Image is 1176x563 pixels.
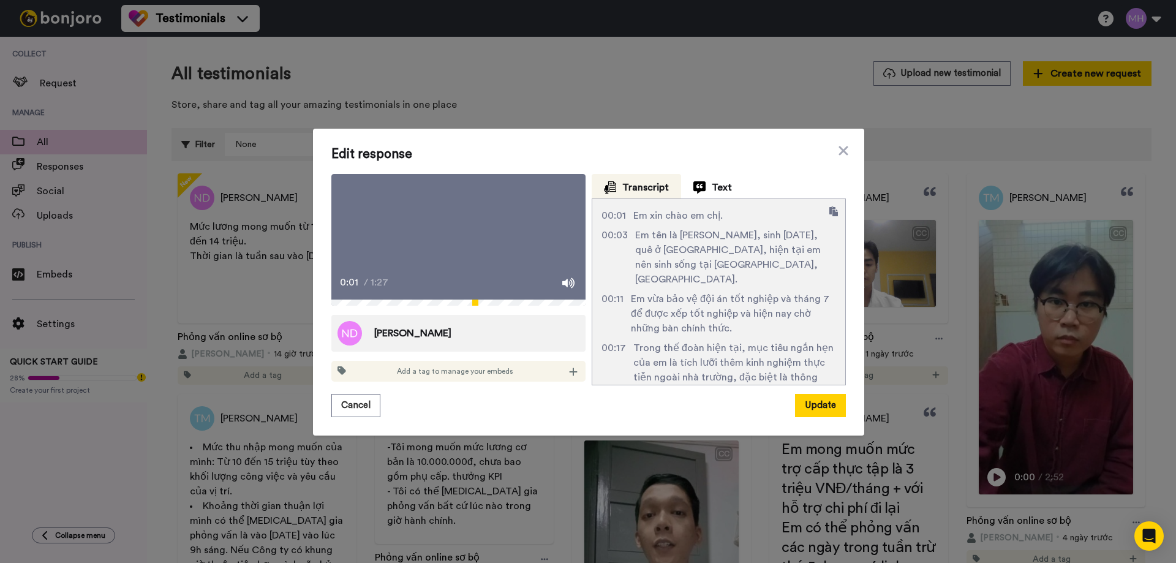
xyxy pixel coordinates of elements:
div: Open Intercom Messenger [1134,521,1164,551]
span: Trong thế đoàn hiện tại, mục tiêu ngắn hẹn của em là tích lưỡi thêm kinh nghiệm thực tiễn ngoài n... [633,341,836,429]
span: Em xin chào em chị. [633,208,723,223]
span: [PERSON_NAME] [374,326,451,341]
span: Text [712,180,732,195]
span: 00:17 [601,341,626,429]
span: 1:27 [371,275,392,290]
button: Update [795,394,846,417]
span: 00:03 [601,228,628,287]
span: 00:11 [601,292,624,336]
button: Cancel [331,394,380,417]
img: quotes.png [693,181,706,194]
span: Em tên là [PERSON_NAME], sinh [DATE], quê ở [GEOGRAPHIC_DATA], hiện tại em nên sinh sống tại [GEO... [635,228,836,287]
span: Edit response [331,147,846,162]
span: Em vừa bảo vệ đội án tốt nghiệp và tháng 7 để được xếp tốt nghiệp và hiện nay chờ những bàn chính... [631,292,836,336]
img: Mute/Unmute [562,277,575,289]
span: Add a tag to manage your embeds [397,366,513,376]
span: / [364,275,368,290]
span: 0:01 [340,275,361,290]
span: Transcript [622,180,669,195]
img: transcript.png [604,181,616,194]
img: nd.png [337,321,362,346]
span: 00:01 [601,208,626,223]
